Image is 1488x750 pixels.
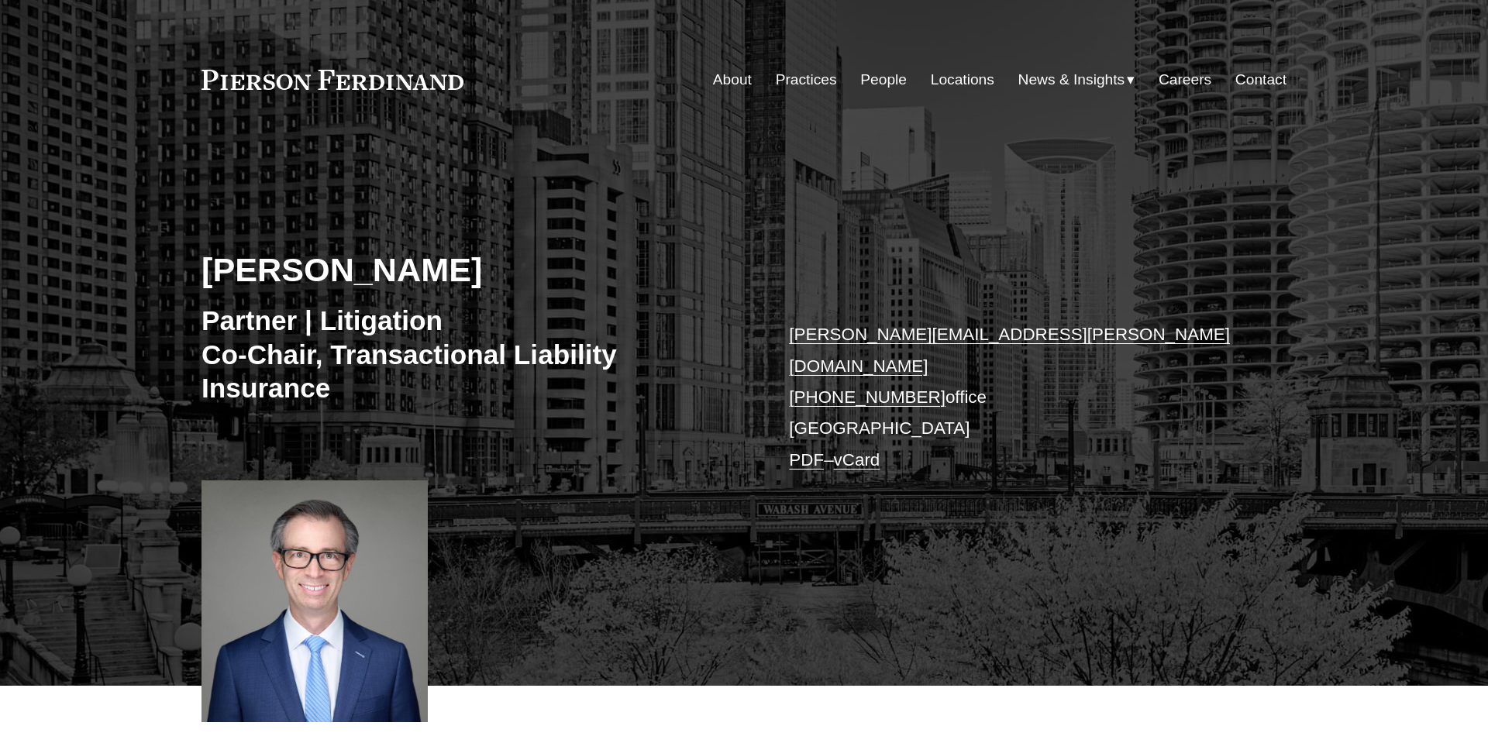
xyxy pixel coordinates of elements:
a: Careers [1159,65,1211,95]
a: Locations [931,65,994,95]
a: Practices [776,65,837,95]
a: About [713,65,752,95]
a: People [860,65,907,95]
a: PDF [789,450,824,470]
a: Contact [1235,65,1286,95]
a: [PERSON_NAME][EMAIL_ADDRESS][PERSON_NAME][DOMAIN_NAME] [789,325,1230,375]
h3: Partner | Litigation Co-Chair, Transactional Liability Insurance [201,304,744,405]
a: [PHONE_NUMBER] [789,387,945,407]
h2: [PERSON_NAME] [201,249,744,290]
span: News & Insights [1018,67,1125,94]
p: office [GEOGRAPHIC_DATA] – [789,319,1241,476]
a: folder dropdown [1018,65,1135,95]
a: vCard [834,450,880,470]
